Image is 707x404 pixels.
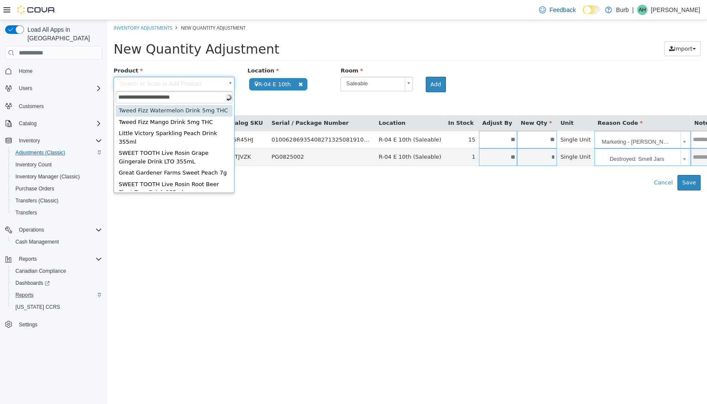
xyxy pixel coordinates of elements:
a: Feedback [536,1,579,18]
button: Customers [2,99,105,112]
span: Inventory Count [12,160,102,170]
a: Customers [15,101,47,112]
span: Canadian Compliance [12,266,102,276]
a: Adjustments (Classic) [12,148,69,158]
span: Cash Management [15,238,59,245]
span: Transfers [15,209,37,216]
p: | [632,5,634,15]
span: Inventory [19,137,40,144]
a: Cash Management [12,237,62,247]
div: Axel Holin [637,5,647,15]
span: Washington CCRS [12,302,102,312]
span: Reports [15,254,102,264]
div: SWEET TOOTH Live Rosin Root Beer Float Zero Drink 355ml [9,159,125,178]
span: Users [15,83,102,93]
span: [US_STATE] CCRS [15,304,60,311]
button: Cash Management [9,236,105,248]
div: SWEET TOOTH Live Rosin Grape Gingerale Drink LTO 355mL [9,127,125,147]
span: Inventory [15,136,102,146]
span: Settings [15,319,102,330]
a: Home [15,66,36,76]
span: Catalog [15,118,102,129]
a: Dashboards [12,278,53,288]
button: Reports [2,253,105,265]
a: Transfers [12,208,40,218]
span: Customers [19,103,44,110]
span: Purchase Orders [15,185,54,192]
button: [US_STATE] CCRS [9,301,105,313]
button: Purchase Orders [9,183,105,195]
input: Dark Mode [583,6,601,15]
div: Tweed Fizz Mango Drink 5mg THC [9,96,125,108]
a: Canadian Compliance [12,266,69,276]
span: Inventory Manager (Classic) [15,173,80,180]
p: Burb [616,5,629,15]
a: Purchase Orders [12,184,58,194]
span: Dashboards [15,280,50,286]
a: Dashboards [9,277,105,289]
button: Adjustments (Classic) [9,147,105,159]
span: Transfers (Classic) [12,196,102,206]
a: Inventory Manager (Classic) [12,172,83,182]
span: Reports [15,292,33,298]
button: Operations [15,225,48,235]
span: Adjustments (Classic) [15,149,65,156]
a: Inventory Count [12,160,55,170]
span: Transfers (Classic) [15,197,58,204]
span: AH [639,5,646,15]
span: Purchase Orders [12,184,102,194]
a: [US_STATE] CCRS [12,302,63,312]
button: Users [2,82,105,94]
nav: Complex example [5,61,102,353]
span: Adjustments (Classic) [12,148,102,158]
img: Cova [17,6,56,14]
button: Inventory Count [9,159,105,171]
span: Transfers [12,208,102,218]
span: Inventory Count [15,161,52,168]
a: Settings [15,320,41,330]
button: Users [15,83,36,93]
span: Users [19,85,32,92]
span: Settings [19,321,37,328]
a: Reports [12,290,37,300]
span: Load All Apps in [GEOGRAPHIC_DATA] [24,25,102,42]
button: Operations [2,224,105,236]
span: Customers [15,100,102,111]
button: Transfers (Classic) [9,195,105,207]
button: Inventory [15,136,43,146]
span: Home [15,66,102,76]
span: Operations [19,226,44,233]
span: Feedback [549,6,575,14]
button: Inventory [2,135,105,147]
span: Cash Management [12,237,102,247]
span: Operations [15,225,102,235]
span: Dashboards [12,278,102,288]
span: Reports [19,256,37,262]
button: Home [2,65,105,77]
button: Reports [9,289,105,301]
a: Transfers (Classic) [12,196,62,206]
button: Catalog [15,118,40,129]
span: Canadian Compliance [15,268,66,274]
div: Great Gardener Farms Sweet Peach 7g [9,147,125,159]
button: Reports [15,254,40,264]
span: Reports [12,290,102,300]
button: Canadian Compliance [9,265,105,277]
span: Catalog [19,120,36,127]
button: Transfers [9,207,105,219]
button: Catalog [2,118,105,130]
p: [PERSON_NAME] [651,5,700,15]
span: Home [19,68,33,75]
div: Tweed Fizz Watermelon Drink 5mg THC [9,85,125,96]
button: Inventory Manager (Classic) [9,171,105,183]
div: Little Victory Sparkling Peach Drink 355ml [9,108,125,127]
button: Settings [2,318,105,331]
span: Inventory Manager (Classic) [12,172,102,182]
